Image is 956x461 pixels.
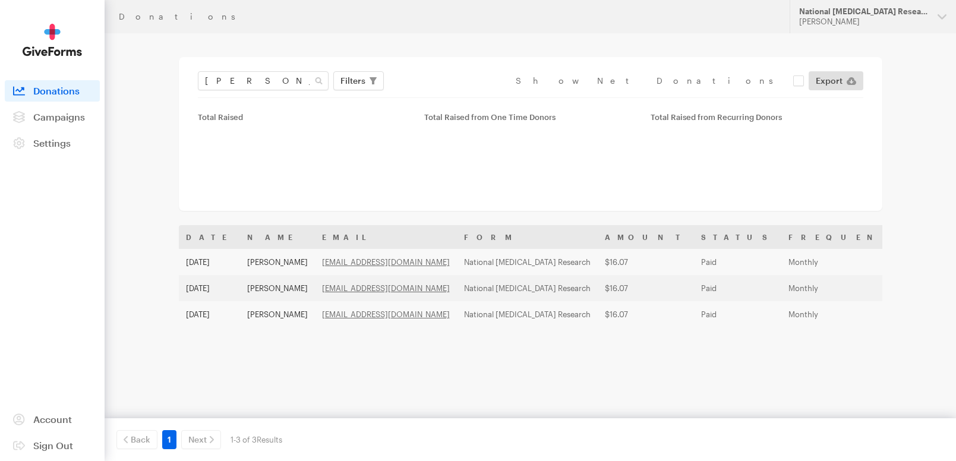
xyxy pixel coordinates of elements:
[781,225,917,249] th: Frequency
[694,249,781,275] td: Paid
[322,310,450,319] a: [EMAIL_ADDRESS][DOMAIN_NAME]
[799,17,928,27] div: [PERSON_NAME]
[33,111,85,122] span: Campaigns
[5,409,100,430] a: Account
[781,301,917,327] td: Monthly
[315,225,457,249] th: Email
[240,249,315,275] td: [PERSON_NAME]
[33,137,71,149] span: Settings
[179,225,240,249] th: Date
[694,275,781,301] td: Paid
[240,225,315,249] th: Name
[231,430,282,449] div: 1-3 of 3
[340,74,365,88] span: Filters
[5,132,100,154] a: Settings
[240,301,315,327] td: [PERSON_NAME]
[457,301,598,327] td: National [MEDICAL_DATA] Research
[179,301,240,327] td: [DATE]
[781,249,917,275] td: Monthly
[33,440,73,451] span: Sign Out
[457,225,598,249] th: Form
[457,275,598,301] td: National [MEDICAL_DATA] Research
[33,413,72,425] span: Account
[781,275,917,301] td: Monthly
[179,275,240,301] td: [DATE]
[598,225,694,249] th: Amount
[198,112,410,122] div: Total Raised
[598,301,694,327] td: $16.07
[322,283,450,293] a: [EMAIL_ADDRESS][DOMAIN_NAME]
[424,112,636,122] div: Total Raised from One Time Donors
[816,74,843,88] span: Export
[5,80,100,102] a: Donations
[5,435,100,456] a: Sign Out
[598,275,694,301] td: $16.07
[5,106,100,128] a: Campaigns
[33,85,80,96] span: Donations
[322,257,450,267] a: [EMAIL_ADDRESS][DOMAIN_NAME]
[240,275,315,301] td: [PERSON_NAME]
[651,112,863,122] div: Total Raised from Recurring Donors
[23,24,82,56] img: GiveForms
[257,435,282,444] span: Results
[809,71,863,90] a: Export
[694,225,781,249] th: Status
[198,71,329,90] input: Search Name & Email
[457,249,598,275] td: National [MEDICAL_DATA] Research
[179,249,240,275] td: [DATE]
[799,7,928,17] div: National [MEDICAL_DATA] Research
[333,71,384,90] button: Filters
[598,249,694,275] td: $16.07
[694,301,781,327] td: Paid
